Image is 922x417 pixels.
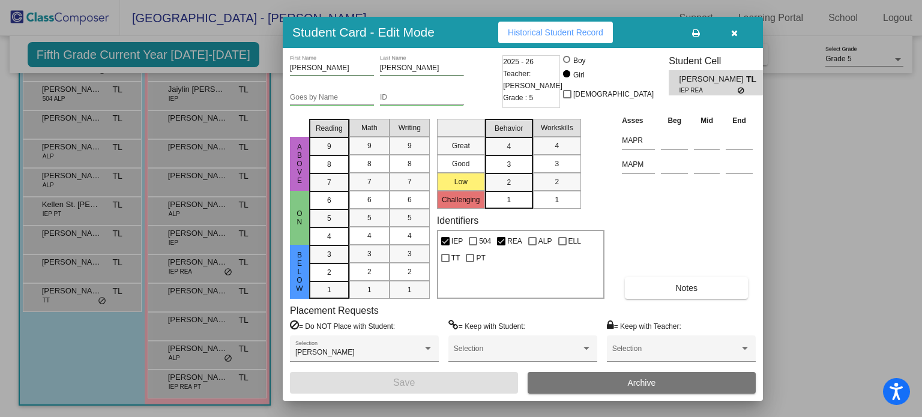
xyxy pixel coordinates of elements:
[503,92,533,104] span: Grade : 5
[290,305,379,316] label: Placement Requests
[658,114,691,127] th: Beg
[679,86,738,95] span: IEP REA
[408,230,412,241] span: 4
[573,70,585,80] div: Girl
[555,194,559,205] span: 1
[573,55,586,66] div: Boy
[408,284,412,295] span: 1
[327,177,331,188] span: 7
[408,248,412,259] span: 3
[555,176,559,187] span: 2
[393,377,415,388] span: Save
[327,195,331,206] span: 6
[292,25,435,40] h3: Student Card - Edit Mode
[408,140,412,151] span: 9
[327,267,331,278] span: 2
[408,194,412,205] span: 6
[507,194,511,205] span: 1
[361,122,378,133] span: Math
[290,372,518,394] button: Save
[316,123,343,134] span: Reading
[675,283,698,293] span: Notes
[507,234,522,248] span: REA
[555,158,559,169] span: 3
[619,114,658,127] th: Asses
[294,209,305,226] span: On
[508,28,603,37] span: Historical Student Record
[448,320,525,332] label: = Keep with Student:
[503,56,534,68] span: 2025 - 26
[622,131,655,149] input: assessment
[367,284,372,295] span: 1
[573,87,654,101] span: [DEMOGRAPHIC_DATA]
[327,231,331,242] span: 4
[607,320,681,332] label: = Keep with Teacher:
[367,194,372,205] span: 6
[746,73,763,86] span: TL
[476,251,485,265] span: PT
[451,251,460,265] span: TT
[294,143,305,185] span: Above
[367,140,372,151] span: 9
[495,123,523,134] span: Behavior
[568,234,581,248] span: ELL
[528,372,756,394] button: Archive
[538,234,552,248] span: ALP
[622,155,655,173] input: assessment
[327,284,331,295] span: 1
[628,378,656,388] span: Archive
[479,234,491,248] span: 504
[503,68,562,92] span: Teacher: [PERSON_NAME]
[408,176,412,187] span: 7
[290,320,395,332] label: = Do NOT Place with Student:
[723,114,756,127] th: End
[367,248,372,259] span: 3
[451,234,463,248] span: IEP
[327,141,331,152] span: 9
[541,122,573,133] span: Workskills
[327,213,331,224] span: 5
[408,212,412,223] span: 5
[367,212,372,223] span: 5
[507,177,511,188] span: 2
[399,122,421,133] span: Writing
[367,176,372,187] span: 7
[507,159,511,170] span: 3
[295,348,355,356] span: [PERSON_NAME]
[408,266,412,277] span: 2
[669,55,773,67] h3: Student Cell
[555,140,559,151] span: 4
[367,230,372,241] span: 4
[408,158,412,169] span: 8
[498,22,613,43] button: Historical Student Record
[679,73,746,86] span: [PERSON_NAME]
[327,159,331,170] span: 8
[691,114,723,127] th: Mid
[290,94,374,102] input: goes by name
[367,266,372,277] span: 2
[625,277,748,299] button: Notes
[507,141,511,152] span: 4
[327,249,331,260] span: 3
[367,158,372,169] span: 8
[437,215,478,226] label: Identifiers
[294,251,305,293] span: Below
